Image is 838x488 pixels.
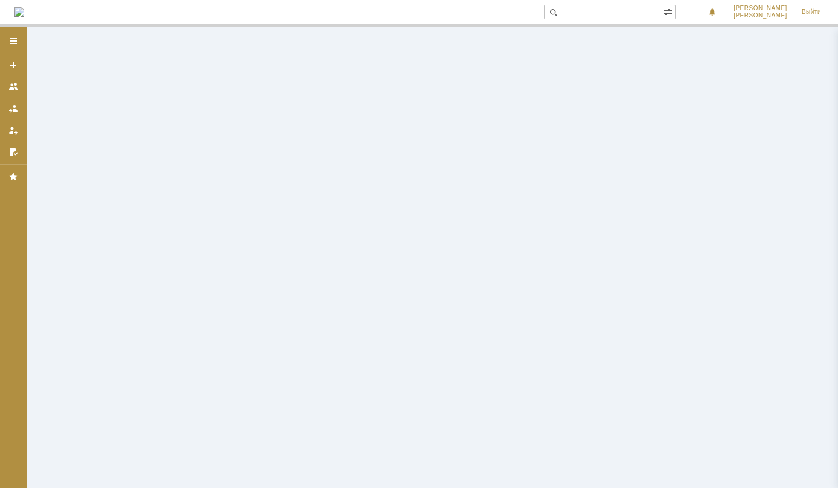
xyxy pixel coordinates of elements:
span: [PERSON_NAME] [734,12,787,19]
span: Расширенный поиск [663,5,675,17]
img: logo [14,7,24,17]
a: Заявки на командах [4,77,23,97]
a: Перейти на домашнюю страницу [14,7,24,17]
a: Мои заявки [4,121,23,140]
a: Создать заявку [4,55,23,75]
a: Заявки в моей ответственности [4,99,23,118]
a: Мои согласования [4,142,23,162]
span: [PERSON_NAME] [734,5,787,12]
